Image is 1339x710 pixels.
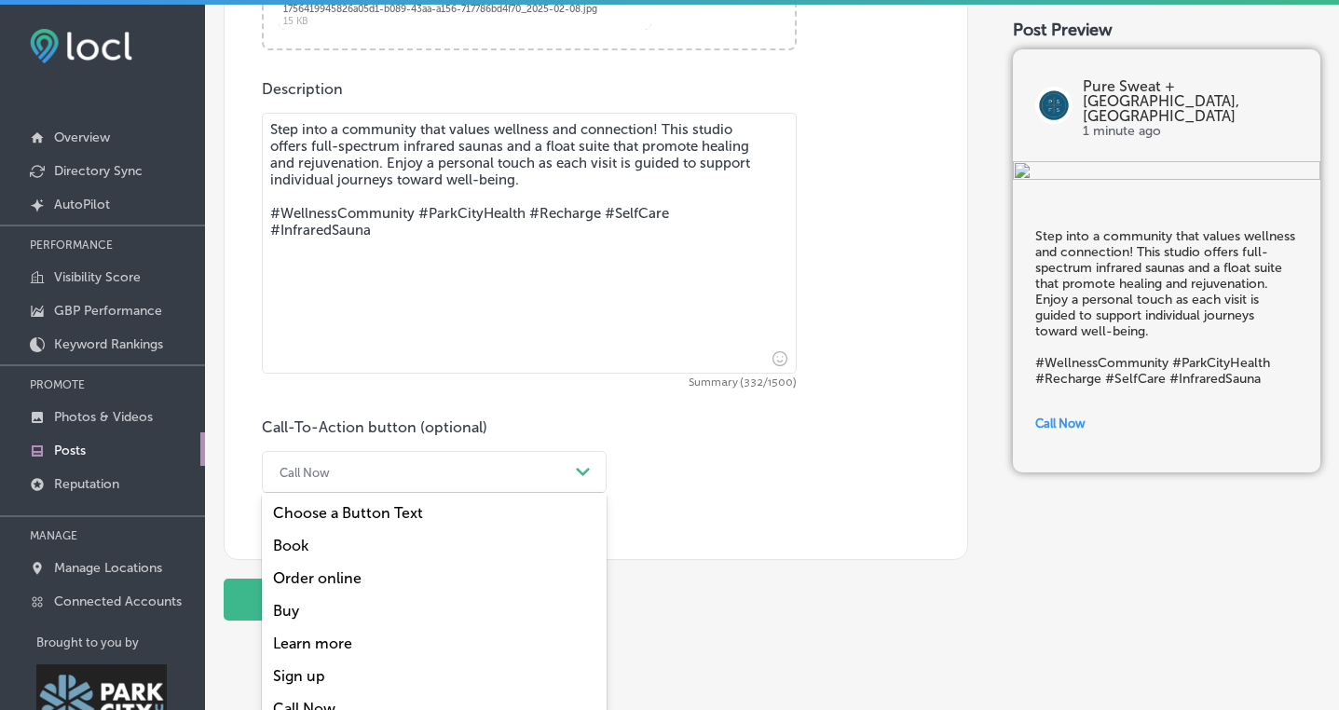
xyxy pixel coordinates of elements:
[30,29,132,63] img: fda3e92497d09a02dc62c9cd864e3231.png
[262,529,607,562] div: Book
[262,113,797,374] textarea: Step into a community that values wellness and connection! This studio offers full-spectrum infra...
[280,465,330,479] div: Call Now
[1035,228,1298,387] h5: Step into a community that values wellness and connection! This studio offers full-spectrum infra...
[54,594,182,609] p: Connected Accounts
[1035,87,1073,124] img: logo
[262,418,487,436] label: Call-To-Action button (optional)
[54,130,110,145] p: Overview
[1013,161,1320,184] img: adb3719e-c10f-498e-ba03-be7dbcc7446c
[54,476,119,492] p: Reputation
[224,579,373,621] button: Update
[54,269,141,285] p: Visibility Score
[1035,416,1086,430] span: Call Now
[54,197,110,212] p: AutoPilot
[764,347,787,370] span: Insert emoji
[262,377,797,389] span: Summary (332/1500)
[54,443,86,458] p: Posts
[262,660,607,692] div: Sign up
[54,163,143,179] p: Directory Sync
[54,560,162,576] p: Manage Locations
[262,562,607,594] div: Order online
[36,635,205,649] p: Brought to you by
[1083,79,1298,124] p: Pure Sweat + [GEOGRAPHIC_DATA], [GEOGRAPHIC_DATA]
[262,80,343,98] label: Description
[54,303,162,319] p: GBP Performance
[54,336,163,352] p: Keyword Rankings
[262,497,607,529] div: Choose a Button Text
[262,627,607,660] div: Learn more
[262,594,607,627] div: Buy
[1083,124,1298,139] p: 1 minute ago
[54,409,153,425] p: Photos & Videos
[1013,20,1320,40] div: Post Preview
